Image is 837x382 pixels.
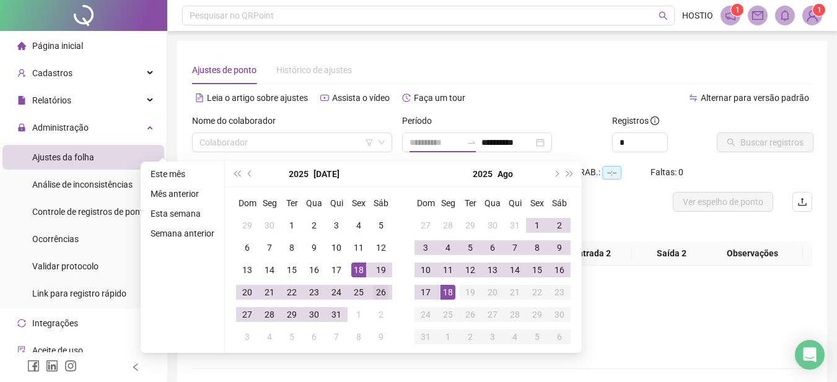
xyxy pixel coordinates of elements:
[374,263,388,277] div: 19
[689,93,698,102] span: swap
[651,116,659,125] span: info-circle
[303,303,325,326] td: 2025-07-30
[32,234,79,244] span: Ocorrências
[262,307,277,322] div: 28
[548,281,571,303] td: 2025-08-23
[348,237,370,259] td: 2025-07-11
[463,240,478,255] div: 5
[32,289,126,298] span: Link para registro rápido
[548,303,571,326] td: 2025-08-30
[504,259,526,281] td: 2025-08-14
[348,214,370,237] td: 2025-07-04
[240,329,255,344] div: 3
[281,192,303,214] th: Ter
[548,237,571,259] td: 2025-08-09
[351,218,366,233] div: 4
[303,326,325,348] td: 2025-08-06
[530,307,545,322] div: 29
[370,214,392,237] td: 2025-07-05
[374,240,388,255] div: 12
[329,329,344,344] div: 7
[548,214,571,237] td: 2025-08-02
[195,93,204,102] span: file-text
[258,214,281,237] td: 2025-06-30
[32,68,72,78] span: Cadastros
[366,139,373,146] span: filter
[530,263,545,277] div: 15
[526,259,548,281] td: 2025-08-15
[17,41,26,50] span: home
[504,303,526,326] td: 2025-08-28
[485,307,500,322] div: 27
[437,237,459,259] td: 2025-08-04
[659,11,668,20] span: search
[552,285,567,300] div: 23
[146,206,219,221] li: Esta semana
[402,114,440,128] label: Período
[418,307,433,322] div: 24
[752,10,763,21] span: mail
[552,307,567,322] div: 30
[325,214,348,237] td: 2025-07-03
[467,137,476,147] span: to
[437,192,459,214] th: Seg
[437,303,459,326] td: 2025-08-25
[485,285,500,300] div: 20
[548,259,571,281] td: 2025-08-16
[284,329,299,344] div: 5
[32,261,99,271] span: Validar protocolo
[507,263,522,277] div: 14
[552,218,567,233] div: 2
[504,281,526,303] td: 2025-08-21
[813,4,825,16] sup: Atualize o seu contato no menu Meus Dados
[440,285,455,300] div: 18
[526,303,548,326] td: 2025-08-29
[348,192,370,214] th: Sex
[414,237,437,259] td: 2025-08-03
[795,340,825,370] div: Open Intercom Messenger
[351,240,366,255] div: 11
[485,240,500,255] div: 6
[481,237,504,259] td: 2025-08-06
[507,218,522,233] div: 31
[481,214,504,237] td: 2025-07-30
[370,192,392,214] th: Sáb
[530,329,545,344] div: 5
[258,303,281,326] td: 2025-07-28
[440,240,455,255] div: 4
[303,214,325,237] td: 2025-07-02
[504,192,526,214] th: Qui
[374,218,388,233] div: 5
[370,326,392,348] td: 2025-08-09
[459,259,481,281] td: 2025-08-12
[351,263,366,277] div: 18
[146,186,219,201] li: Mês anterior
[497,162,513,186] button: month panel
[236,303,258,326] td: 2025-07-27
[351,285,366,300] div: 25
[459,237,481,259] td: 2025-08-05
[284,240,299,255] div: 8
[437,326,459,348] td: 2025-09-01
[414,281,437,303] td: 2025-08-17
[243,162,257,186] button: prev-year
[303,237,325,259] td: 2025-07-09
[481,192,504,214] th: Qua
[240,240,255,255] div: 6
[329,240,344,255] div: 10
[414,259,437,281] td: 2025-08-10
[481,303,504,326] td: 2025-08-27
[236,281,258,303] td: 2025-07-20
[329,218,344,233] div: 3
[146,226,219,241] li: Semana anterior
[281,259,303,281] td: 2025-07-15
[329,263,344,277] div: 17
[307,329,322,344] div: 6
[717,132,813,152] button: Buscar registros
[258,281,281,303] td: 2025-07-21
[348,281,370,303] td: 2025-07-25
[418,329,433,344] div: 31
[548,192,571,214] th: Sáb
[463,218,478,233] div: 29
[374,307,388,322] div: 2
